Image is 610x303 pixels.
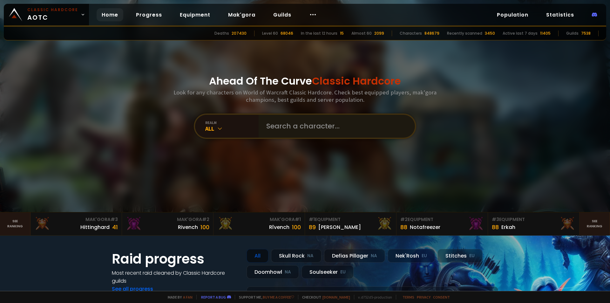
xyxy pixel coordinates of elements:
[200,223,209,231] div: 100
[34,216,118,223] div: Mak'Gora
[309,216,392,223] div: Equipment
[437,249,483,263] div: Stitches
[410,223,440,231] div: Notafreezer
[322,295,350,300] a: [DOMAIN_NAME]
[488,212,579,235] a: #3Equipment88Erkah
[351,31,372,36] div: Almost 60
[205,120,259,125] div: realm
[305,212,396,235] a: #1Equipment89[PERSON_NAME]
[485,31,495,36] div: 3450
[214,31,229,36] div: Deaths
[112,269,239,285] h4: Most recent raid cleaned by Classic Hardcore guilds
[400,31,422,36] div: Characters
[235,295,294,300] span: Support me,
[213,212,305,235] a: Mak'Gora#1Rîvench100
[111,216,118,223] span: # 3
[324,249,385,263] div: Defias Pillager
[400,216,484,223] div: Equipment
[566,31,579,36] div: Guilds
[295,216,301,223] span: # 1
[97,8,123,21] a: Home
[307,253,314,259] small: NA
[400,216,408,223] span: # 2
[433,295,450,300] a: Consent
[247,265,299,279] div: Doomhowl
[579,212,610,235] a: Seeranking
[112,285,153,293] a: See all progress
[469,253,475,259] small: EU
[126,216,209,223] div: Mak'Gora
[223,8,261,21] a: Mak'gora
[388,249,435,263] div: Nek'Rosh
[301,31,337,36] div: In the last 12 hours
[80,223,110,231] div: Hittinghard
[183,295,193,300] a: a fan
[371,253,377,259] small: NA
[271,249,322,263] div: Skull Rock
[131,8,167,21] a: Progress
[205,125,259,132] div: All
[202,216,209,223] span: # 2
[403,295,414,300] a: Terms
[263,295,294,300] a: Buy me a coffee
[318,223,361,231] div: [PERSON_NAME]
[285,269,291,275] small: NA
[112,223,118,231] div: 41
[396,212,488,235] a: #2Equipment88Notafreezer
[4,4,89,25] a: Classic HardcoreAOTC
[400,223,407,231] div: 88
[298,295,350,300] span: Checkout
[312,74,401,88] span: Classic Hardcore
[247,249,268,263] div: All
[492,8,533,21] a: Population
[217,216,301,223] div: Mak'Gora
[178,223,198,231] div: Rivench
[232,31,247,36] div: 207430
[27,7,78,22] span: AOTC
[581,31,591,36] div: 7538
[175,8,215,21] a: Equipment
[171,89,439,103] h3: Look for any characters on World of Warcraft Classic Hardcore. Check best equipped players, mak'g...
[417,295,430,300] a: Privacy
[354,295,392,300] span: v. d752d5 - production
[422,253,427,259] small: EU
[501,223,515,231] div: Erkah
[340,269,346,275] small: EU
[27,7,78,13] small: Classic Hardcore
[262,115,407,138] input: Search a character...
[122,212,213,235] a: Mak'Gora#2Rivench100
[292,223,301,231] div: 100
[112,249,239,269] h1: Raid progress
[503,31,538,36] div: Active last 7 days
[492,216,499,223] span: # 3
[201,295,226,300] a: Report a bug
[281,31,293,36] div: 68046
[302,265,354,279] div: Soulseeker
[374,31,384,36] div: 2099
[268,8,296,21] a: Guilds
[309,223,316,231] div: 89
[492,216,575,223] div: Equipment
[309,216,315,223] span: # 1
[340,31,344,36] div: 15
[492,223,499,231] div: 88
[262,31,278,36] div: Level 60
[164,295,193,300] span: Made by
[209,73,401,89] h1: Ahead Of The Curve
[269,223,289,231] div: Rîvench
[541,8,579,21] a: Statistics
[424,31,439,36] div: 848679
[30,212,122,235] a: Mak'Gora#3Hittinghard41
[447,31,482,36] div: Recently scanned
[540,31,551,36] div: 11405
